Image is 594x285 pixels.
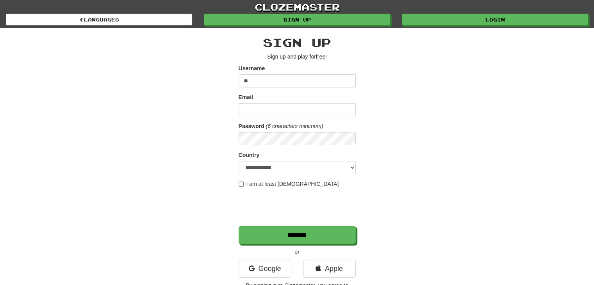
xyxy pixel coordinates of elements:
iframe: reCAPTCHA [239,192,357,222]
a: Sign up [204,14,390,25]
a: Apple [303,260,356,278]
input: I am at least [DEMOGRAPHIC_DATA] [239,182,244,187]
p: Sign up and play for ! [239,53,356,61]
p: or [239,248,356,256]
a: Login [402,14,588,25]
label: I am at least [DEMOGRAPHIC_DATA] [239,180,339,188]
label: Username [239,64,265,72]
a: Google [239,260,291,278]
label: Country [239,151,260,159]
u: free [316,53,325,60]
label: Password [239,122,264,130]
em: (6 characters minimum) [266,123,323,129]
h2: Sign up [239,36,356,49]
label: Email [239,93,253,101]
a: Languages [6,14,192,25]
